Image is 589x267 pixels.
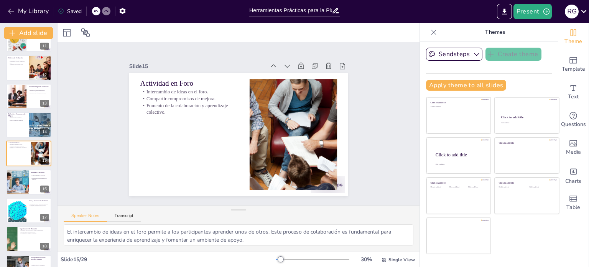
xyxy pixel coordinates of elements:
[431,182,485,184] div: Click to add title
[61,27,73,39] div: Layout
[31,265,49,266] p: Diálogo abierto y constructivo.
[561,120,586,129] span: Questions
[31,264,49,265] p: Fomento de la autoevaluación.
[172,43,255,106] p: Compartir compromisos de mejora.
[468,186,485,188] div: Click to add text
[436,164,484,165] div: Click to add body
[431,106,485,108] div: Click to add text
[29,205,49,206] p: Compartir reflexiones sobre la práctica.
[426,48,482,61] button: Sendsteps
[40,128,49,135] div: 14
[529,186,553,188] div: Click to add text
[558,134,589,161] div: Add images, graphics, shapes or video
[40,186,49,192] div: 16
[501,123,552,124] div: Click to add text
[8,120,26,123] p: Creación de un ciclo continuo de aprendizaje.
[8,142,29,144] p: Actividad en Foro
[568,93,579,101] span: Text
[499,141,554,144] div: Click to add title
[6,5,52,17] button: My Library
[249,5,332,16] input: Insert title
[6,112,51,138] div: 14
[431,101,485,104] div: Click to add title
[64,213,107,222] button: Speaker Notes
[357,256,375,263] div: 30 %
[31,177,49,180] p: Herramientas de retroalimentación y bitácoras.
[6,169,51,195] div: 16
[40,157,49,164] div: 15
[8,147,29,149] p: Fomento de la colaboración y aprendizaje colectivo.
[558,78,589,106] div: Add text boxes
[558,51,589,78] div: Add ready made slides
[58,8,82,15] div: Saved
[565,177,581,186] span: Charts
[31,171,49,173] p: Materiales y Recursos
[29,200,49,202] p: Foros y Encuestas de Reflexión
[8,145,29,147] p: Compartir compromisos de mejora.
[107,213,141,222] button: Transcript
[8,64,26,66] p: Adaptación a la diversidad en la evaluación.
[20,230,49,231] p: Planeación adecuada mejora la calidad de la enseñanza.
[558,106,589,134] div: Get real-time input from your audience
[8,144,29,146] p: Intercambio de ideas en el foro.
[4,27,53,39] button: Add slide
[20,231,49,233] p: Establecimiento de objetivos claros.
[6,84,51,109] div: 13
[566,203,580,212] span: Table
[40,43,49,50] div: 11
[564,37,582,46] span: Theme
[31,262,49,264] p: Acompañamiento reflexivo y continuo.
[6,141,51,166] div: 15
[8,118,26,120] p: Compromiso personal para el desarrollo.
[8,61,26,64] p: Competencias docentes y manejo del aula.
[562,65,585,73] span: Template
[40,71,49,78] div: 12
[449,186,467,188] div: Click to add text
[431,186,448,188] div: Click to add text
[81,28,90,37] span: Position
[29,90,49,91] p: Rúbricas como herramienta efectiva.
[440,23,550,41] p: Themes
[164,48,252,118] p: Fomento de la colaboración y aprendizaje colectivo.
[31,174,49,176] p: Videos explicativos y tutoriales.
[20,227,49,230] p: Importancia de la Planeación
[6,27,51,52] div: 11
[558,161,589,189] div: Add charts and graphs
[29,206,49,207] p: Recoger opiniones y sugerencias.
[436,152,485,157] div: Click to add title
[566,148,581,156] span: Media
[497,4,512,19] button: Export to PowerPoint
[8,113,26,117] p: Reflexión y Compromiso de Mejora
[29,92,49,94] p: Entrevistas para información cualitativa.
[40,214,49,221] div: 17
[388,257,415,263] span: Single View
[29,91,49,93] p: Listas de verificación para asegurar criterios.
[8,60,26,61] p: Criterios alineados con la NEM.
[8,57,26,59] p: Criterios de Evaluación
[64,224,413,245] textarea: El intercambio de ideas en el foro permite a los participantes aprender unos de otros. Este proce...
[499,182,554,184] div: Click to add title
[40,243,49,250] div: 18
[31,176,49,177] p: Plantillas para planeación y evaluación.
[558,23,589,51] div: Change the overall theme
[8,117,26,118] p: Reflexión sobre lo aprendido.
[31,257,49,261] p: Acompañamiento como Proceso Continuo
[6,198,51,223] div: 17
[565,5,579,18] div: R G
[61,256,276,263] div: Slide 15 / 29
[485,48,541,61] button: Create theme
[6,55,51,80] div: 12
[29,203,49,205] p: Herramientas para la interacción y reflexión.
[499,186,523,188] div: Click to add text
[20,232,49,234] p: Anticipación de desafíos y soluciones.
[6,226,51,252] div: 18
[501,115,552,119] div: Click to add title
[426,80,506,91] button: Apply theme to all slides
[558,189,589,217] div: Add a table
[40,100,49,107] div: 13
[182,10,296,96] div: Slide 15
[180,29,265,95] p: Actividad en Foro
[565,4,579,19] button: R G
[513,4,552,19] button: Present
[29,85,49,88] p: Herramientas para la Evaluación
